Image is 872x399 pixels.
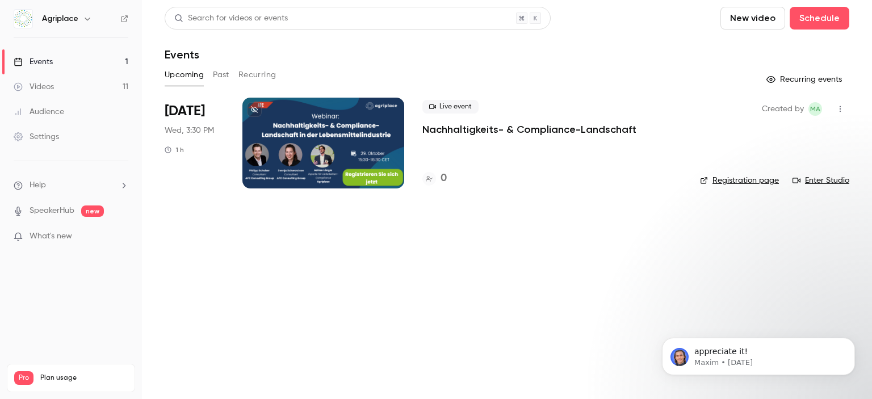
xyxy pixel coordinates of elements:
div: Search for videos or events [174,12,288,24]
iframe: Intercom notifications message [645,314,872,393]
span: What's new [30,230,72,242]
button: Schedule [790,7,849,30]
span: [DATE] [165,102,205,120]
div: Videos [14,81,54,93]
a: SpeakerHub [30,205,74,217]
h4: 0 [441,171,447,186]
span: Created by [762,102,804,116]
li: help-dropdown-opener [14,179,128,191]
h6: Agriplace [42,13,78,24]
div: 1 h [165,145,184,154]
a: Enter Studio [793,175,849,186]
button: Upcoming [165,66,204,84]
div: Settings [14,131,59,142]
button: Recurring [238,66,276,84]
span: new [81,205,104,217]
iframe: Noticeable Trigger [115,232,128,242]
span: MA [810,102,820,116]
a: Registration page [700,175,779,186]
span: Wed, 3:30 PM [165,125,214,136]
div: Audience [14,106,64,117]
div: Events [14,56,53,68]
div: Oct 29 Wed, 3:30 PM (Europe/Amsterdam) [165,98,224,188]
button: Past [213,66,229,84]
span: Plan usage [40,373,128,383]
span: Help [30,179,46,191]
button: New video [720,7,785,30]
a: 0 [422,171,447,186]
a: Nachhaltigkeits- & Compliance-Landschaft [422,123,636,136]
h1: Events [165,48,199,61]
button: Recurring events [761,70,849,89]
span: Pro [14,371,33,385]
span: Marketing Agriplace [808,102,822,116]
img: Agriplace [14,10,32,28]
span: Live event [422,100,479,114]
